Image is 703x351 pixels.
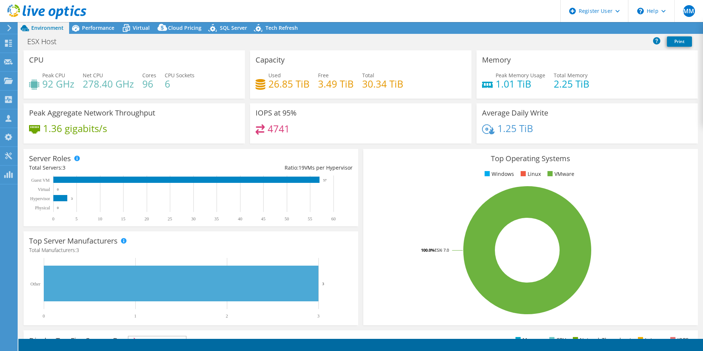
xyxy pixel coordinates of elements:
h3: Memory [482,56,511,64]
text: Virtual [38,187,50,192]
h4: Total Manufacturers: [29,246,353,254]
text: 2 [226,313,228,319]
h3: Server Roles [29,155,71,163]
h4: 30.34 TiB [362,80,403,88]
text: 45 [261,216,265,221]
tspan: 100.0% [421,247,435,253]
span: Tech Refresh [265,24,298,31]
span: 19 [299,164,304,171]
span: Total Memory [554,72,588,79]
span: Free [318,72,329,79]
text: Physical [35,205,50,210]
span: CPU Sockets [165,72,195,79]
h4: 1.01 TiB [496,80,545,88]
h4: 6 [165,80,195,88]
li: Memory [514,336,543,344]
span: Virtual [133,24,150,31]
text: Hypervisor [30,196,50,201]
span: Peak CPU [42,72,65,79]
span: 3 [76,247,79,253]
text: 10 [98,216,102,221]
text: 0 [57,206,59,210]
text: 50 [285,216,289,221]
text: 25 [168,216,172,221]
span: Total [362,72,374,79]
h3: CPU [29,56,44,64]
span: Environment [31,24,64,31]
text: 0 [57,188,59,191]
text: 57 [323,178,327,182]
tspan: ESXi 7.0 [435,247,449,253]
a: Print [667,36,692,47]
text: 5 [75,216,78,221]
h3: Average Daily Write [482,109,548,117]
text: 40 [238,216,242,221]
span: Performance [82,24,114,31]
h4: 26.85 TiB [268,80,310,88]
span: Used [268,72,281,79]
text: 3 [71,197,73,201]
h4: 1.36 gigabits/s [43,124,107,132]
text: 0 [52,216,54,221]
span: Cloud Pricing [168,24,201,31]
h3: Top Server Manufacturers [29,237,118,245]
text: 1 [134,313,136,319]
text: 15 [121,216,125,221]
h4: 96 [142,80,156,88]
span: SQL Server [220,24,247,31]
li: VMware [546,170,574,178]
span: MM [683,5,695,17]
text: 30 [191,216,196,221]
span: Cores [142,72,156,79]
h4: 2.25 TiB [554,80,589,88]
h4: 278.40 GHz [83,80,134,88]
li: Network Throughput [571,336,631,344]
h3: IOPS at 95% [256,109,297,117]
li: Windows [483,170,514,178]
li: Linux [519,170,541,178]
text: 35 [214,216,219,221]
h3: Capacity [256,56,285,64]
text: 20 [144,216,149,221]
text: 0 [43,313,45,319]
text: 3 [322,281,324,286]
h3: Peak Aggregate Network Throughput [29,109,155,117]
text: 55 [308,216,312,221]
h4: 1.25 TiB [497,124,533,132]
text: Other [31,281,40,287]
span: Peak Memory Usage [496,72,545,79]
svg: \n [637,8,644,14]
div: Ratio: VMs per Hypervisor [191,164,353,172]
h3: Top Operating Systems [369,155,692,163]
text: 3 [317,313,320,319]
h4: 3.49 TiB [318,80,354,88]
div: Total Servers: [29,164,191,172]
h4: 4741 [268,125,290,133]
li: IOPS [668,336,689,344]
h4: 92 GHz [42,80,74,88]
li: Latency [636,336,664,344]
li: CPU [547,336,566,344]
span: IOPS [128,336,186,345]
span: Net CPU [83,72,103,79]
text: 60 [331,216,336,221]
h1: ESX Host [24,38,68,46]
span: 3 [63,164,65,171]
text: Guest VM [31,178,50,183]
